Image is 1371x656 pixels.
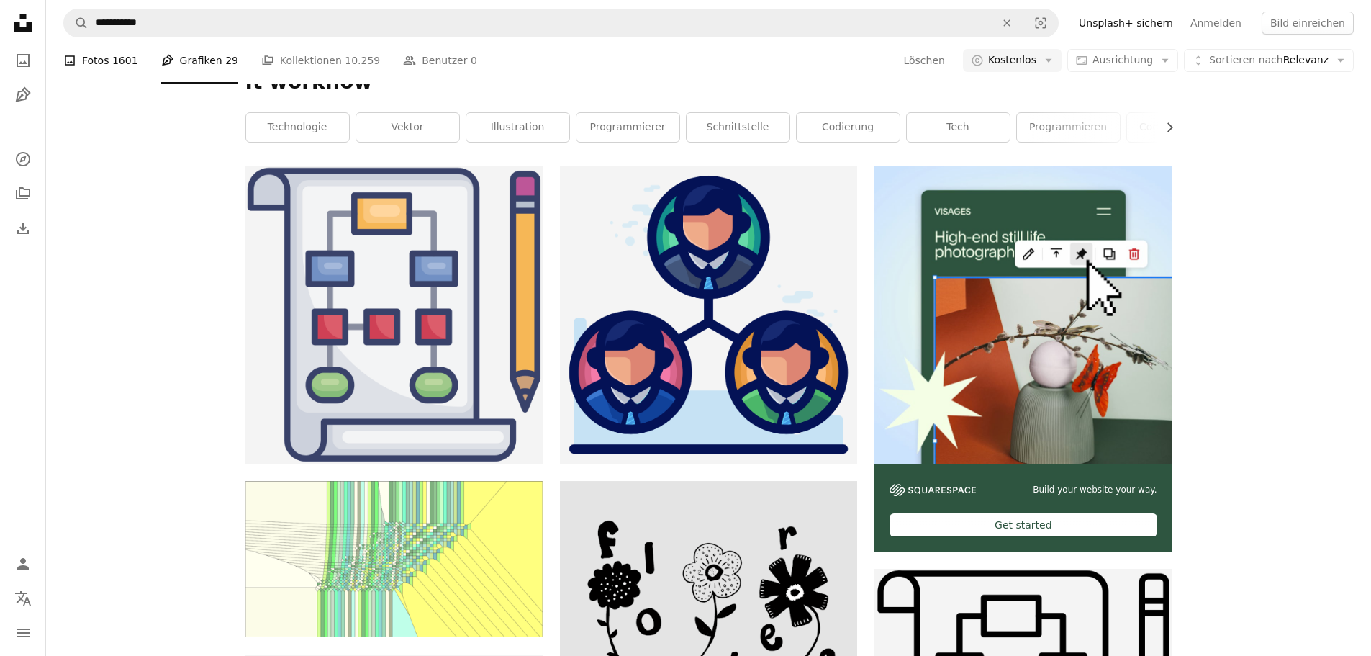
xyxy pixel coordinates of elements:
[988,53,1036,68] span: Kostenlos
[1182,12,1250,35] a: Anmelden
[245,308,543,321] a: Ein Bleistift und ein Blatt Papier auf weißem Hintergrund
[1209,53,1329,68] span: Relevanz
[63,9,1059,37] form: Finden Sie Bildmaterial auf der ganzen Webseite
[1157,113,1172,142] button: Liste nach rechts verschieben
[1092,54,1153,66] span: Ausrichtung
[9,214,37,243] a: Bisherige Downloads
[261,37,380,84] a: Kollektionen 10.259
[991,9,1023,37] button: Löschen
[1017,113,1120,142] a: Programmieren
[466,113,569,142] a: Illustration
[9,179,37,208] a: Kollektionen
[356,113,459,142] a: Vektor
[9,584,37,613] button: Sprache
[1067,49,1178,72] button: Ausrichtung
[1209,54,1283,66] span: Sortieren nach
[9,549,37,578] a: Anmelden / Registrieren
[9,81,37,109] a: Grafiken
[874,166,1172,463] img: file-1723602894256-972c108553a7image
[9,145,37,174] a: Entdecken
[687,113,789,142] a: Schnittstelle
[471,53,477,68] span: 0
[1184,49,1354,72] button: Sortieren nachRelevanz
[245,166,543,463] img: Ein Bleistift und ein Blatt Papier auf weißem Hintergrund
[1070,12,1182,35] a: Unsplash+ sichern
[1033,484,1157,496] span: Build your website your way.
[797,113,900,142] a: Codierung
[560,308,857,321] a: Eine Gruppe von Personen, die in einem Netzwerk verbunden sind
[890,484,976,496] img: file-1606177908946-d1eed1cbe4f5image
[112,53,138,68] span: 1601
[1127,113,1230,142] a: Code-Schnipsel
[245,552,543,565] a: Bunte Linien und Formen ergeben ein abstraktes Design.
[63,37,138,84] a: Fotos 1601
[245,481,543,637] img: Bunte Linien und Formen ergeben ein abstraktes Design.
[9,9,37,40] a: Startseite — Unsplash
[64,9,89,37] button: Unsplash suchen
[246,113,349,142] a: Technologie
[9,46,37,75] a: Fotos
[560,585,857,598] a: Blumen werden auf dem Bild kunstvoll dargestellt.
[907,113,1010,142] a: Tech
[1023,9,1058,37] button: Visuelle Suche
[9,619,37,647] button: Menü
[1262,12,1354,35] button: Bild einreichen
[874,166,1172,552] a: Build your website your way.Get started
[902,49,945,72] button: Löschen
[576,113,679,142] a: Programmierer
[403,37,477,84] a: Benutzer 0
[963,49,1062,72] button: Kostenlos
[345,53,380,68] span: 10.259
[560,166,857,463] img: Eine Gruppe von Personen, die in einem Netzwerk verbunden sind
[890,513,1157,536] div: Get started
